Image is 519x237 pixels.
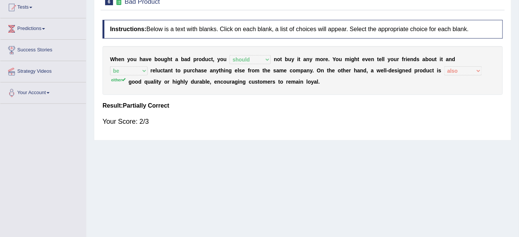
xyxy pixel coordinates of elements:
b: c [249,79,252,85]
b: h [115,56,118,62]
b: Instructions: [110,26,146,32]
b: , [210,79,211,85]
b: d [191,79,194,85]
b: i [440,56,441,62]
b: a [210,67,213,73]
a: Success Stories [0,40,86,58]
b: , [213,56,214,62]
b: e [267,79,270,85]
b: b [425,56,429,62]
b: r [230,79,232,85]
b: b [285,56,288,62]
b: u [157,67,160,73]
b: n [371,56,374,62]
b: r [286,79,288,85]
b: o [320,56,323,62]
b: a [303,56,306,62]
b: l [317,79,318,85]
b: t [299,56,300,62]
b: s [201,67,204,73]
b: t [170,56,172,62]
b: d [187,56,191,62]
b: t [435,56,437,62]
b: t [432,67,434,73]
b: o [158,56,161,62]
b: l [383,56,385,62]
b: q [144,79,148,85]
b: h [195,67,198,73]
b: o [135,79,139,85]
b: y [388,56,391,62]
b: b [202,79,206,85]
b: p [184,67,187,73]
b: l [306,79,308,85]
b: g [177,79,181,85]
b: p [193,56,197,62]
b: v [365,56,368,62]
b: h [354,67,358,73]
b: s [395,67,398,73]
b: t [219,67,221,73]
b: u [226,79,230,85]
b: l [382,56,383,62]
b: t [280,56,282,62]
b: d [408,67,412,73]
b: t [211,56,213,62]
b: a [296,79,299,85]
b: r [397,56,399,62]
b: g [235,79,238,85]
b: r [418,67,419,73]
b: n [274,56,277,62]
b: d [452,56,456,62]
b: o [338,67,341,73]
b: i [350,56,351,62]
h4: Result: [103,102,503,109]
b: c [429,67,432,73]
b: t [163,67,165,73]
b: y [310,67,312,73]
b: n [121,56,125,62]
b: n [307,67,310,73]
b: u [432,56,435,62]
b: m [345,56,350,62]
b: o [132,79,135,85]
b: y [185,79,188,85]
b: s [255,79,258,85]
b: o [428,56,432,62]
b: f [248,67,250,73]
b: w [377,67,381,73]
b: e [235,67,238,73]
b: s [439,67,442,73]
b: l [238,67,239,73]
b: r [190,67,192,73]
b: b [181,56,184,62]
b: h [180,79,184,85]
b: o [293,67,296,73]
b: h [343,67,346,73]
b: y [291,56,294,62]
b: g [243,79,246,85]
b: o [420,67,423,73]
b: h [264,67,268,73]
b: i [297,56,299,62]
b: e [207,79,210,85]
b: t [278,79,280,85]
b: i [299,79,300,85]
b: y [311,79,314,85]
b: u [161,56,164,62]
b: y [158,79,161,85]
b: t [171,67,173,73]
b: l [384,67,385,73]
b: e [407,56,410,62]
b: h [221,67,224,73]
b: r [167,79,169,85]
b: O [317,67,321,73]
b: e [118,56,121,62]
b: e [368,56,371,62]
b: o [220,56,224,62]
b: o [391,56,394,62]
b: l [184,79,185,85]
b: l [385,67,387,73]
b: t [258,79,260,85]
b: o [252,67,255,73]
